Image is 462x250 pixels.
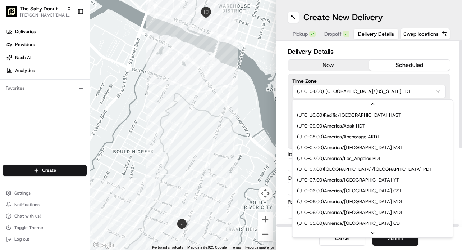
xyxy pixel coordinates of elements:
[61,105,67,111] div: 💻
[24,76,91,82] div: We're available if you need us!
[7,29,131,40] p: Welcome 👋
[297,188,402,194] span: ( UTC-06.00 ) America/[GEOGRAPHIC_DATA] CST
[58,102,118,115] a: 💻API Documentation
[7,7,22,22] img: Nash
[19,46,119,54] input: Clear
[14,104,55,112] span: Knowledge Base
[297,166,432,173] span: ( UTC-07.00 ) [GEOGRAPHIC_DATA]/[GEOGRAPHIC_DATA] PDT
[297,155,381,162] span: ( UTC-07.00 ) America/Los_Angeles PDT
[122,71,131,80] button: Start new chat
[297,198,403,205] span: ( UTC-06.00 ) America/[GEOGRAPHIC_DATA] MDT
[297,220,402,227] span: ( UTC-05.00 ) America/[GEOGRAPHIC_DATA] CDT
[297,209,403,216] span: ( UTC-06.00 ) America/[GEOGRAPHIC_DATA] MDT
[51,122,87,128] a: Powered byPylon
[297,134,380,140] span: ( UTC-08.00 ) America/Anchorage AKDT
[7,105,13,111] div: 📗
[68,104,115,112] span: API Documentation
[24,69,118,76] div: Start new chat
[297,123,365,129] span: ( UTC-09.00 ) America/Adak HDT
[7,69,20,82] img: 1736555255976-a54dd68f-1ca7-489b-9aae-adbdc363a1c4
[72,122,87,128] span: Pylon
[297,112,401,119] span: ( UTC-10.00 ) Pacific/[GEOGRAPHIC_DATA] HAST
[4,102,58,115] a: 📗Knowledge Base
[297,144,403,151] span: ( UTC-07.00 ) America/[GEOGRAPHIC_DATA] MST
[297,177,399,183] span: ( UTC-07.00 ) America/[GEOGRAPHIC_DATA] YT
